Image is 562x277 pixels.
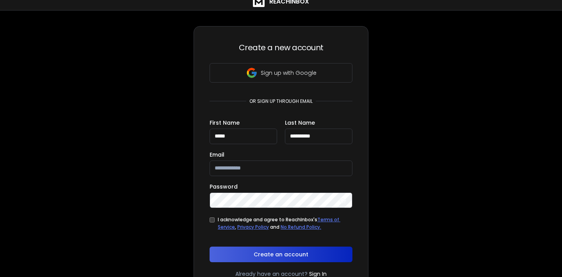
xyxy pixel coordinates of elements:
[210,247,352,262] button: Create an account
[246,98,316,104] p: or sign up through email
[210,184,238,189] label: Password
[210,42,352,53] h3: Create a new account
[210,152,224,157] label: Email
[237,224,269,230] a: Privacy Policy
[281,224,321,230] a: No Refund Policy.
[210,120,240,125] label: First Name
[218,216,352,231] div: I acknowledge and agree to ReachInbox's , and
[285,120,315,125] label: Last Name
[210,63,352,83] button: Sign up with Google
[261,69,317,77] p: Sign up with Google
